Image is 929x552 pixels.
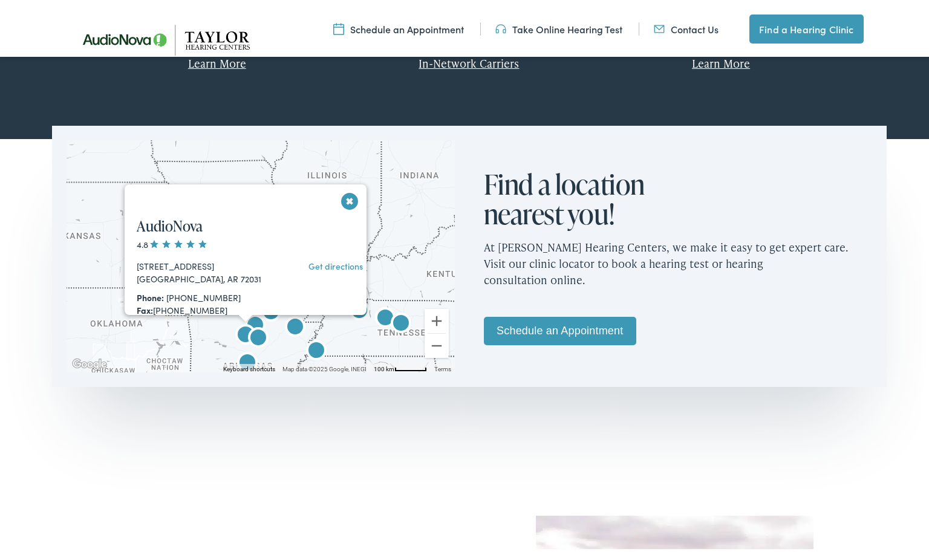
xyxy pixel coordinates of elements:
a: Learn More [692,53,750,68]
a: Schedule an Appointment [484,314,636,343]
button: Zoom out [425,331,449,356]
div: AudioNova [231,319,260,348]
button: Zoom in [425,307,449,331]
a: In-Network Carriers [419,53,519,68]
a: Open this area in Google Maps (opens a new window) [70,354,109,370]
a: Get directions [308,258,363,270]
img: utility icon [495,20,506,33]
div: AudioNova [302,335,331,364]
strong: Fax: [137,302,153,314]
a: Contact Us [654,20,719,33]
img: utility icon [333,20,344,33]
a: Terms (opens in new tab) [434,363,451,370]
div: [STREET_ADDRESS] [137,258,274,270]
div: AudioNova [371,302,400,331]
button: Close [339,188,360,209]
p: At [PERSON_NAME] Hearing Centers, we make it easy to get expert care. Visit our clinic locator to... [484,227,872,295]
img: Google [70,354,109,370]
span: 100 km [374,363,394,370]
h2: Find a location nearest you! [484,167,677,227]
div: AudioNova [345,295,374,324]
a: Find a Hearing Clinic [749,12,863,41]
div: [GEOGRAPHIC_DATA], AR 72031 [137,270,274,283]
a: [PHONE_NUMBER] [166,289,241,301]
div: AudioNova [281,311,310,340]
img: utility icon [654,20,665,33]
a: Take Online Hearing Test [495,20,622,33]
a: AudioNova [137,213,203,233]
button: Map Scale: 100 km per 50 pixels [370,362,431,370]
div: AudioNova [386,308,416,337]
a: Schedule an Appointment [333,20,464,33]
div: [PHONE_NUMBER] [137,302,274,314]
div: AudioNova [233,347,262,376]
span: Map data ©2025 Google, INEGI [282,363,367,370]
span: 4.8 [137,236,209,248]
strong: Phone: [137,289,164,301]
button: Keyboard shortcuts [223,363,275,371]
div: AudioNova [244,322,273,351]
